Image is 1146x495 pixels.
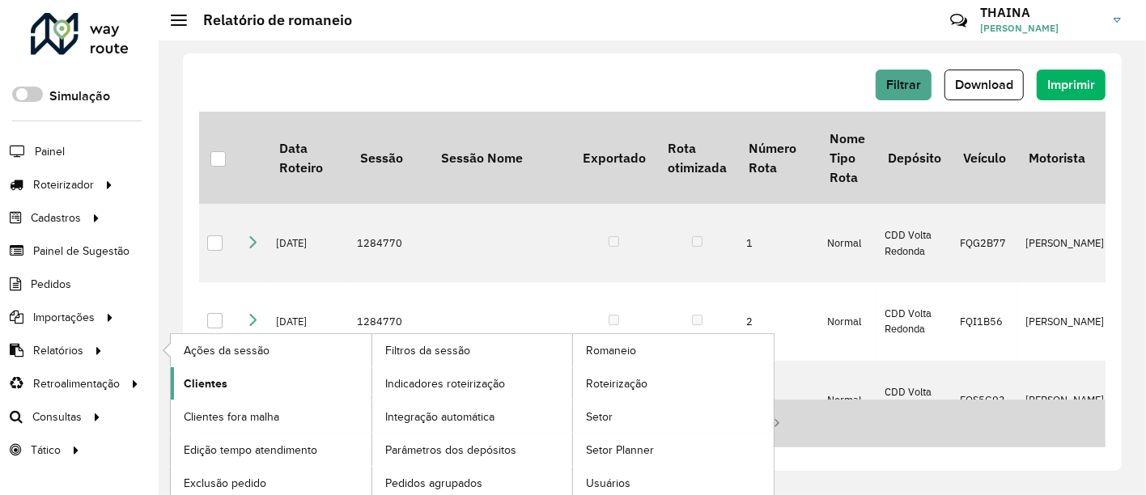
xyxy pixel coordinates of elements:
th: Número Rota [738,112,819,204]
label: Simulação [49,87,110,106]
span: Indicadores roteirização [385,375,505,392]
td: 1284770 [349,204,430,282]
td: CDD Volta Redonda [876,282,952,361]
span: Edição tempo atendimento [184,442,317,459]
a: Contato Rápido [941,3,976,38]
th: Exportado [571,112,656,204]
span: [PERSON_NAME] [980,21,1101,36]
span: Exclusão pedido [184,475,266,492]
th: Data Roteiro [268,112,349,204]
span: Romaneio [586,342,636,359]
span: Pedidos agrupados [385,475,482,492]
span: Painel [35,143,65,160]
span: Clientes fora malha [184,408,279,425]
td: 3 [738,361,819,439]
span: Importações [33,309,95,326]
a: Ações da sessão [171,334,371,366]
span: Roteirização [586,375,647,392]
span: Retroalimentação [33,375,120,392]
th: Depósito [876,112,952,204]
span: Relatórios [33,342,83,359]
span: Consultas [32,408,82,425]
span: Usuários [586,475,630,492]
td: FQS5G93 [953,361,1017,439]
a: Indicadores roteirização [372,367,573,400]
a: Setor Planner [573,434,774,466]
span: Integração automática [385,408,494,425]
span: Cadastros [31,209,81,226]
span: Clientes [184,375,227,392]
span: Setor [586,408,613,425]
span: Roteirizador [33,176,94,193]
span: Parâmetros dos depósitos [385,442,516,459]
span: Filtros da sessão [385,342,470,359]
td: 1 [738,204,819,282]
th: Sessão [349,112,430,204]
th: Sessão Nome [430,112,571,204]
a: Clientes [171,367,371,400]
th: Veículo [953,112,1017,204]
th: Motorista [1017,112,1113,204]
td: Normal [819,282,876,361]
span: Download [955,78,1013,91]
button: Filtrar [876,70,932,100]
td: Normal [819,204,876,282]
h2: Relatório de romaneio [187,11,352,29]
button: Download [944,70,1024,100]
td: [PERSON_NAME] [1017,361,1113,439]
a: Filtros da sessão [372,334,573,366]
td: [DATE] [268,204,349,282]
td: [PERSON_NAME] [1017,204,1113,282]
td: CDD Volta Redonda [876,204,952,282]
td: 1284770 [349,282,430,361]
span: Ações da sessão [184,342,270,359]
a: Integração automática [372,400,573,433]
h3: THAINA [980,5,1101,20]
a: Clientes fora malha [171,400,371,433]
a: Edição tempo atendimento [171,434,371,466]
td: Normal [819,361,876,439]
span: Imprimir [1047,78,1095,91]
span: Pedidos [31,276,71,293]
span: Filtrar [886,78,921,91]
th: Nome Tipo Rota [819,112,876,204]
span: Tático [31,442,61,459]
a: Setor [573,400,774,433]
span: Setor Planner [586,442,654,459]
td: CDD Volta Redonda [876,361,952,439]
button: Imprimir [1037,70,1106,100]
td: [DATE] [268,282,349,361]
span: Painel de Sugestão [33,243,129,260]
td: FQI1B56 [953,282,1017,361]
td: [PERSON_NAME] [1017,282,1113,361]
td: 2 [738,282,819,361]
a: Romaneio [573,334,774,366]
a: Roteirização [573,367,774,400]
a: Parâmetros dos depósitos [372,434,573,466]
td: FQG2B77 [953,204,1017,282]
th: Rota otimizada [656,112,737,204]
